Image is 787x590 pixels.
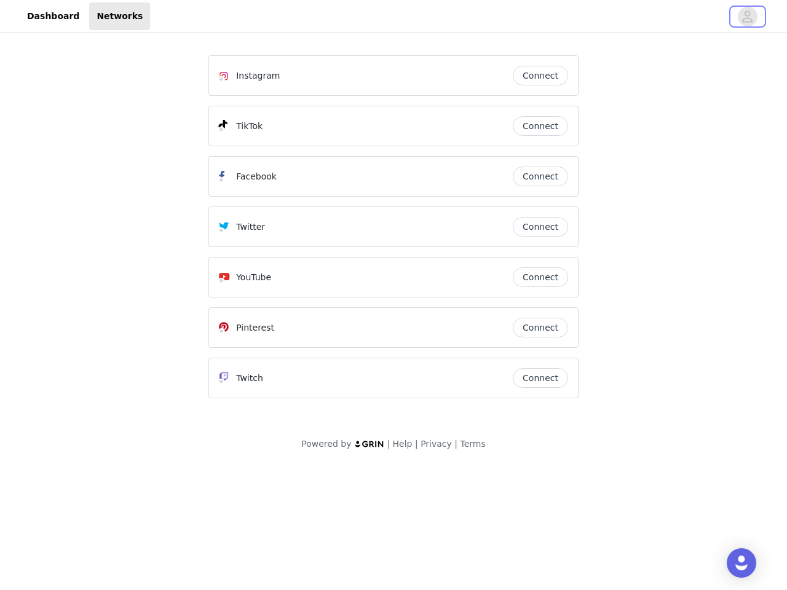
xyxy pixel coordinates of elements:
a: Privacy [421,439,452,449]
img: Instagram Icon [219,71,229,81]
p: YouTube [236,271,271,284]
p: Instagram [236,69,280,82]
p: TikTok [236,120,263,133]
p: Facebook [236,170,277,183]
a: Help [393,439,413,449]
button: Connect [513,116,568,136]
span: | [387,439,390,449]
p: Twitter [236,221,265,234]
a: Networks [89,2,150,30]
p: Pinterest [236,321,274,334]
span: | [454,439,457,449]
div: Open Intercom Messenger [727,548,756,578]
div: avatar [742,7,753,26]
button: Connect [513,66,568,85]
button: Connect [513,318,568,337]
button: Connect [513,368,568,388]
button: Connect [513,267,568,287]
button: Connect [513,217,568,237]
img: logo [354,440,385,448]
span: Powered by [301,439,351,449]
button: Connect [513,167,568,186]
p: Twitch [236,372,263,385]
span: | [415,439,418,449]
a: Dashboard [20,2,87,30]
a: Terms [460,439,485,449]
